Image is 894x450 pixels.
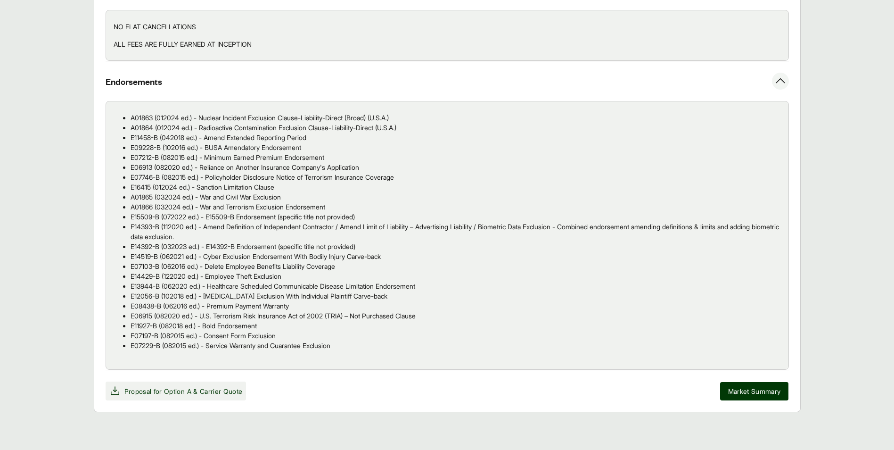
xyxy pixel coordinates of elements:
button: Market Summary [720,382,789,400]
span: Option A [164,387,191,395]
p: E07212-B (082015 ed.) - Minimum Earned Premium Endorsement [131,152,781,162]
p: E16415 (012024 ed.) - Sanction Limitation Clause [131,182,781,192]
p: E15509-B (072022 ed.) - E15509-B Endorsement (specific title not provided) [131,212,781,222]
p: ALL FEES ARE FULLY EARNED AT INCEPTION [114,39,781,49]
p: A01866 (032024 ed.) - War and Terrorism Exclusion Endorsement [131,202,781,212]
p: E07229-B (082015 ed.) - Service Warranty and Guarantee Exclusion [131,341,781,350]
span: Proposal for [124,386,243,396]
span: Endorsements [106,75,162,87]
p: A01863 (012024 ed.) - Nuclear Incident Exclusion Clause-Liability-Direct (Broad) (U.S.A.) [131,113,781,123]
p: E09228-B (102016 ed.) - BUSA Amendatory Endorsement [131,142,781,152]
p: E07103-B (062016 ed.) - Delete Employee Benefits Liability Coverage [131,261,781,271]
span: & Carrier Quote [193,387,242,395]
p: E14393-B (112020 ed.) - Amend Definition of Independent Contractor / Amend Limit of Liability – A... [131,222,781,242]
p: A01864 (012024 ed.) - Radioactive Contamination Exclusion Clause-Liability-Direct (U.S.A.) [131,123,781,133]
p: E08438-B (062016 ed.) - Premium Payment Warranty [131,301,781,311]
button: Endorsements [106,61,789,101]
p: E06915 (082020 ed.) - U.S. Terrorism Risk Insurance Act of 2002 (TRIA) – Not Purchased Clause [131,311,781,321]
p: E06913 (082020 ed.) - Reliance on Another Insurance Company's Application [131,162,781,172]
p: E11927-B (082018 ed.) - Bold Endorsement [131,321,781,331]
p: NO FLAT CANCELLATIONS [114,22,781,32]
p: E13944-B (062020 ed.) - Healthcare Scheduled Communicable Disease Limitation Endorsement [131,281,781,291]
p: E07746-B (082015 ed.) - Policyholder Disclosure Notice of Terrorism Insurance Coverage [131,172,781,182]
p: E12056-B (102018 ed.) - [MEDICAL_DATA] Exclusion With Individual Plaintiff Carve-back [131,291,781,301]
p: E07197-B (082015 ed.) - Consent Form Exclusion [131,331,781,341]
span: Market Summary [728,386,781,396]
p: E14519-B (062021 ed.) - Cyber Exclusion Endorsement With Bodily Injury Carve-back [131,251,781,261]
p: E11458-B (042018 ed.) - Amend Extended Reporting Period [131,133,781,142]
p: A01865 (032024 ed.) - War and Civil War Exclusion [131,192,781,202]
button: Proposal for Option A & Carrier Quote [106,382,246,400]
p: E14392-B (032023 ed.) - E14392-B Endorsement (specific title not provided) [131,242,781,251]
p: E14429-B (122020 ed.) - Employee Theft Exclusion [131,271,781,281]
